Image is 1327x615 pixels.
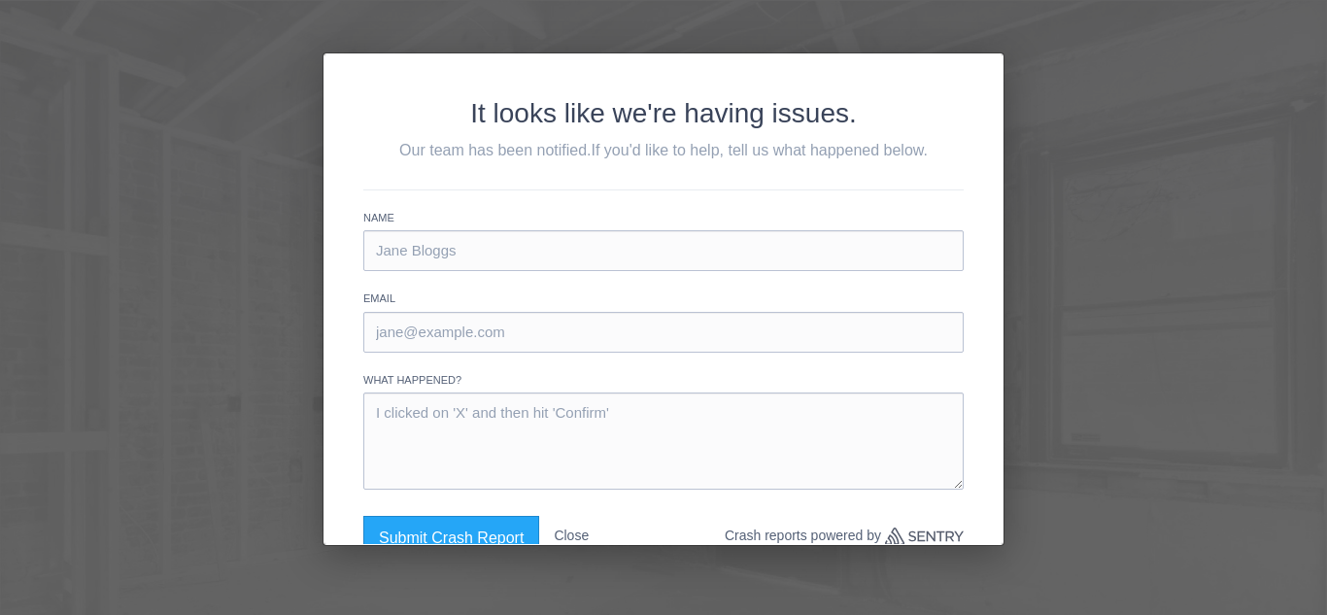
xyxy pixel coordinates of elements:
h2: It looks like we're having issues. [363,93,964,134]
span: If you'd like to help, tell us what happened below. [592,142,928,158]
button: Close [554,516,589,556]
input: jane@example.com [363,312,964,353]
label: Email [363,290,964,307]
p: Our team has been notified. [363,139,964,162]
p: Crash reports powered by [725,516,964,556]
label: What happened? [363,372,964,389]
label: Name [363,210,964,226]
a: Sentry [885,528,964,545]
button: Submit Crash Report [363,516,539,561]
input: Jane Bloggs [363,230,964,271]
